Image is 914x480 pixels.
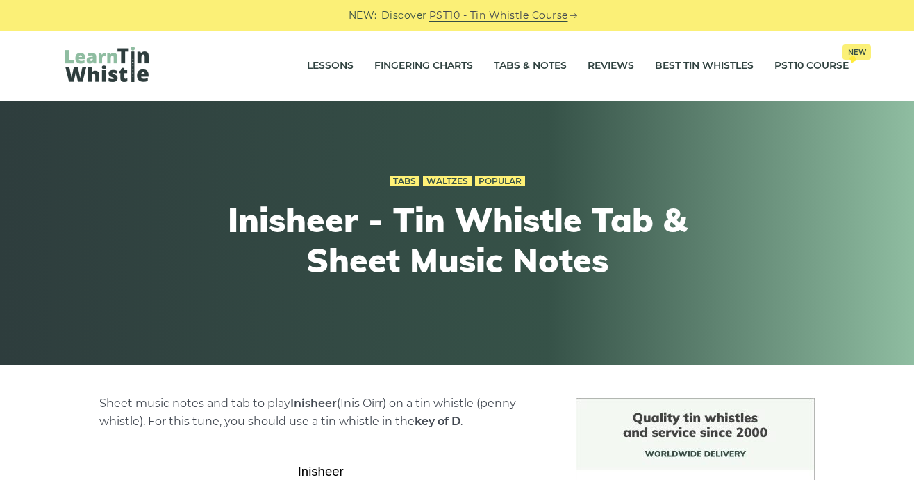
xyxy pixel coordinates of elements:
img: LearnTinWhistle.com [65,47,149,82]
strong: Inisheer [290,397,337,410]
a: Tabs & Notes [494,49,567,83]
a: PST10 CourseNew [774,49,849,83]
a: Tabs [390,176,419,187]
strong: key of D [415,415,460,428]
a: Popular [475,176,525,187]
a: Waltzes [423,176,472,187]
span: New [842,44,871,60]
a: Lessons [307,49,354,83]
a: Fingering Charts [374,49,473,83]
a: Reviews [588,49,634,83]
h1: Inisheer - Tin Whistle Tab & Sheet Music Notes [201,200,713,280]
a: Best Tin Whistles [655,49,754,83]
p: Sheet music notes and tab to play (Inis Oírr) on a tin whistle (penny whistle). For this tune, yo... [99,395,542,431]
